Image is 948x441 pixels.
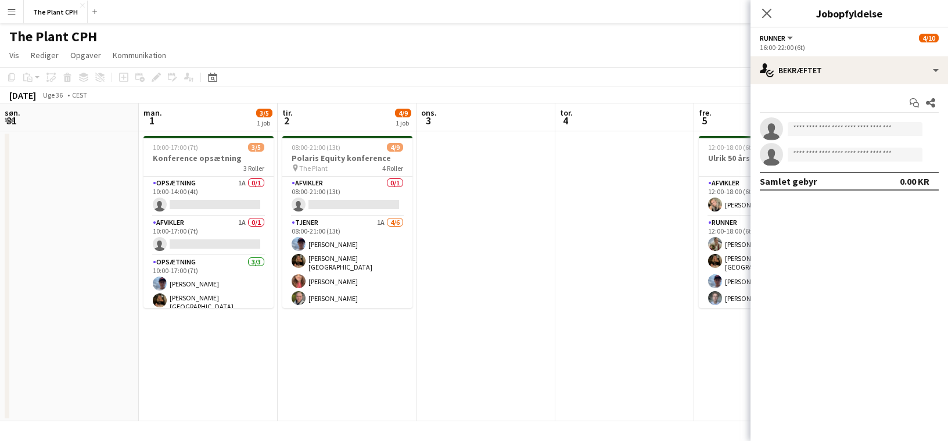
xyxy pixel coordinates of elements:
[257,119,272,127] div: 1 job
[760,43,939,52] div: 16:00-22:00 (6t)
[699,216,829,327] app-card-role: Runner5/512:00-18:00 (6t)[PERSON_NAME][PERSON_NAME][GEOGRAPHIC_DATA][PERSON_NAME][PERSON_NAME]
[751,56,948,84] div: Bekræftet
[395,109,411,117] span: 4/9
[143,136,274,308] app-job-card: 10:00-17:00 (7t)3/5Konference opsætning3 RollerOpsætning1A0/110:00-14:00 (4t) Afvikler1A0/110:00-...
[24,1,88,23] button: The Plant CPH
[282,177,412,216] app-card-role: Afvikler0/108:00-21:00 (13t)
[143,153,274,163] h3: Konference opsætning
[143,216,274,256] app-card-role: Afvikler1A0/110:00-17:00 (7t)
[558,114,573,127] span: 4
[697,114,712,127] span: 5
[108,48,171,63] a: Kommunikation
[9,50,19,60] span: Vis
[751,6,948,21] h3: Jobopfyldelse
[281,114,293,127] span: 2
[256,109,272,117] span: 3/5
[760,175,817,187] div: Samlet gebyr
[5,48,24,63] a: Vis
[387,143,403,152] span: 4/9
[143,177,274,216] app-card-role: Opsætning1A0/110:00-14:00 (4t)
[282,107,293,118] span: tir.
[142,114,162,127] span: 1
[72,91,87,99] div: CEST
[38,91,67,99] span: Uge 36
[396,119,411,127] div: 1 job
[419,114,437,127] span: 3
[699,107,712,118] span: fre.
[9,89,36,101] div: [DATE]
[919,34,939,42] span: 4/10
[421,107,437,118] span: ons.
[26,48,63,63] a: Rediger
[699,153,829,163] h3: Ulrik 50 års opsætning
[699,136,829,308] app-job-card: 12:00-18:00 (6t)6/6Ulrik 50 års opsætning2 RollerAfvikler1/112:00-18:00 (6t)[PERSON_NAME]Runner5/...
[9,28,97,45] h1: The Plant CPH
[3,114,20,127] span: 31
[292,143,340,152] span: 08:00-21:00 (13t)
[282,136,412,308] app-job-card: 08:00-21:00 (13t)4/9Polaris Equity konference The Plant4 RollerAfvikler0/108:00-21:00 (13t) Tjene...
[5,107,20,118] span: søn.
[66,48,106,63] a: Opgaver
[900,175,929,187] div: 0.00 KR
[699,177,829,216] app-card-role: Afvikler1/112:00-18:00 (6t)[PERSON_NAME]
[282,216,412,343] app-card-role: Tjener1A4/608:00-21:00 (13t)[PERSON_NAME][PERSON_NAME][GEOGRAPHIC_DATA][PERSON_NAME][PERSON_NAME]
[153,143,198,152] span: 10:00-17:00 (7t)
[243,164,264,173] span: 3 Roller
[143,256,274,332] app-card-role: Opsætning3/310:00-17:00 (7t)[PERSON_NAME][PERSON_NAME][GEOGRAPHIC_DATA]
[299,164,328,173] span: The Plant
[760,34,795,42] button: Runner
[143,107,162,118] span: man.
[760,34,785,42] span: Runner
[282,153,412,163] h3: Polaris Equity konference
[70,50,101,60] span: Opgaver
[113,50,166,60] span: Kommunikation
[708,143,753,152] span: 12:00-18:00 (6t)
[31,50,59,60] span: Rediger
[248,143,264,152] span: 3/5
[382,164,403,173] span: 4 Roller
[560,107,573,118] span: tor.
